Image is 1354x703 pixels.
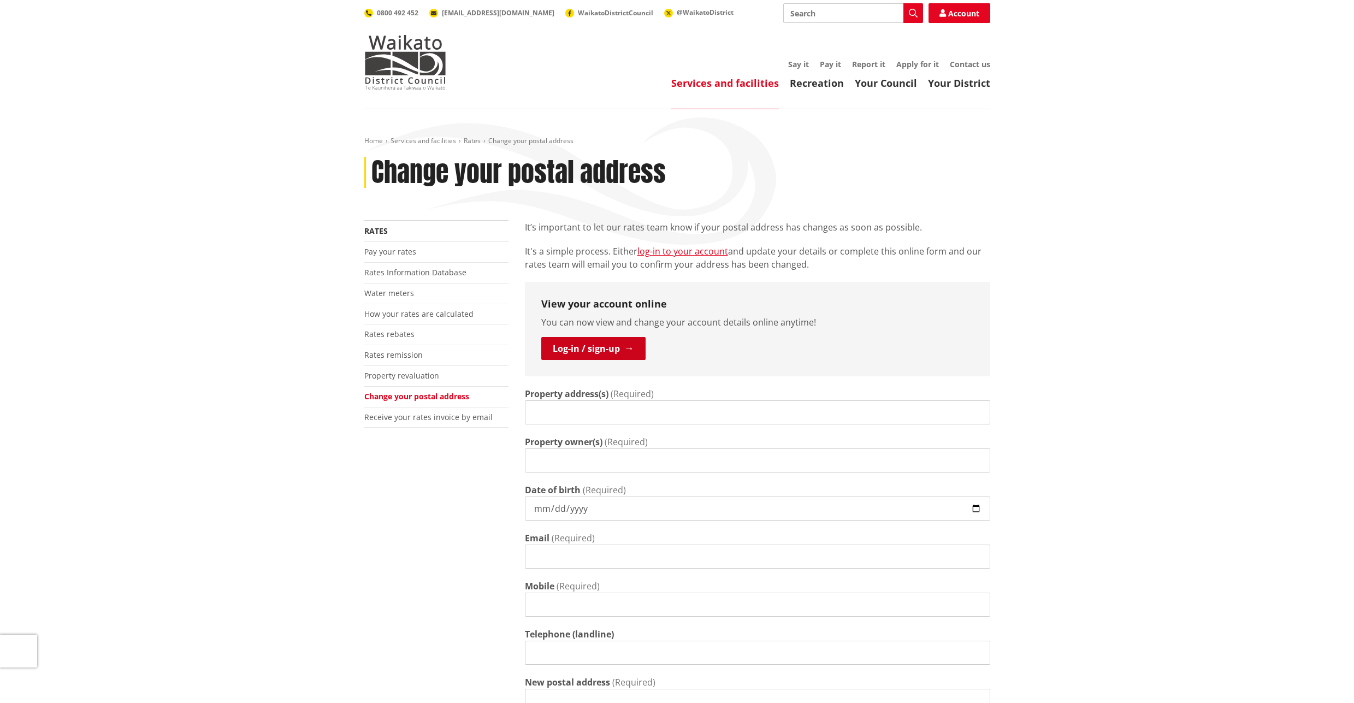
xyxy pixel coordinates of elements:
[929,3,990,23] a: Account
[364,370,439,381] a: Property revaluation
[565,8,653,17] a: WaikatoDistrictCouncil
[525,387,608,400] label: Property address(s)
[605,436,648,448] span: (Required)
[855,76,917,90] a: Your Council
[541,337,646,360] a: Log-in / sign-up
[525,221,990,234] p: It’s important to let our rates team know if your postal address has changes as soon as possible.
[637,245,728,257] a: log-in to your account
[611,388,654,400] span: (Required)
[391,136,456,145] a: Services and facilities
[488,136,573,145] span: Change your postal address
[364,288,414,298] a: Water meters
[583,484,626,496] span: (Required)
[525,245,990,271] p: It's a simple process. Either and update your details or complete this online form and our rates ...
[552,532,595,544] span: (Required)
[364,226,388,236] a: Rates
[364,412,493,422] a: Receive your rates invoice by email
[464,136,481,145] a: Rates
[525,628,614,641] label: Telephone (landline)
[364,137,990,146] nav: breadcrumb
[541,316,974,329] p: You can now view and change your account details online anytime!
[578,8,653,17] span: WaikatoDistrictCouncil
[677,8,734,17] span: @WaikatoDistrict
[525,676,610,689] label: New postal address
[364,391,469,401] a: Change your postal address
[612,676,655,688] span: (Required)
[364,136,383,145] a: Home
[364,8,418,17] a: 0800 492 452
[541,298,974,310] h3: View your account online
[896,59,939,69] a: Apply for it
[364,246,416,257] a: Pay your rates
[364,309,474,319] a: How your rates are calculated
[364,35,446,90] img: Waikato District Council - Te Kaunihera aa Takiwaa o Waikato
[783,3,923,23] input: Search input
[377,8,418,17] span: 0800 492 452
[928,76,990,90] a: Your District
[364,267,466,277] a: Rates Information Database
[525,580,554,593] label: Mobile
[671,76,779,90] a: Services and facilities
[525,435,602,448] label: Property owner(s)
[664,8,734,17] a: @WaikatoDistrict
[364,329,415,339] a: Rates rebates
[820,59,841,69] a: Pay it
[788,59,809,69] a: Say it
[429,8,554,17] a: [EMAIL_ADDRESS][DOMAIN_NAME]
[852,59,885,69] a: Report it
[442,8,554,17] span: [EMAIL_ADDRESS][DOMAIN_NAME]
[525,483,581,497] label: Date of birth
[557,580,600,592] span: (Required)
[364,350,423,360] a: Rates remission
[790,76,844,90] a: Recreation
[525,531,549,545] label: Email
[950,59,990,69] a: Contact us
[1304,657,1343,696] iframe: Messenger Launcher
[371,157,666,188] h1: Change your postal address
